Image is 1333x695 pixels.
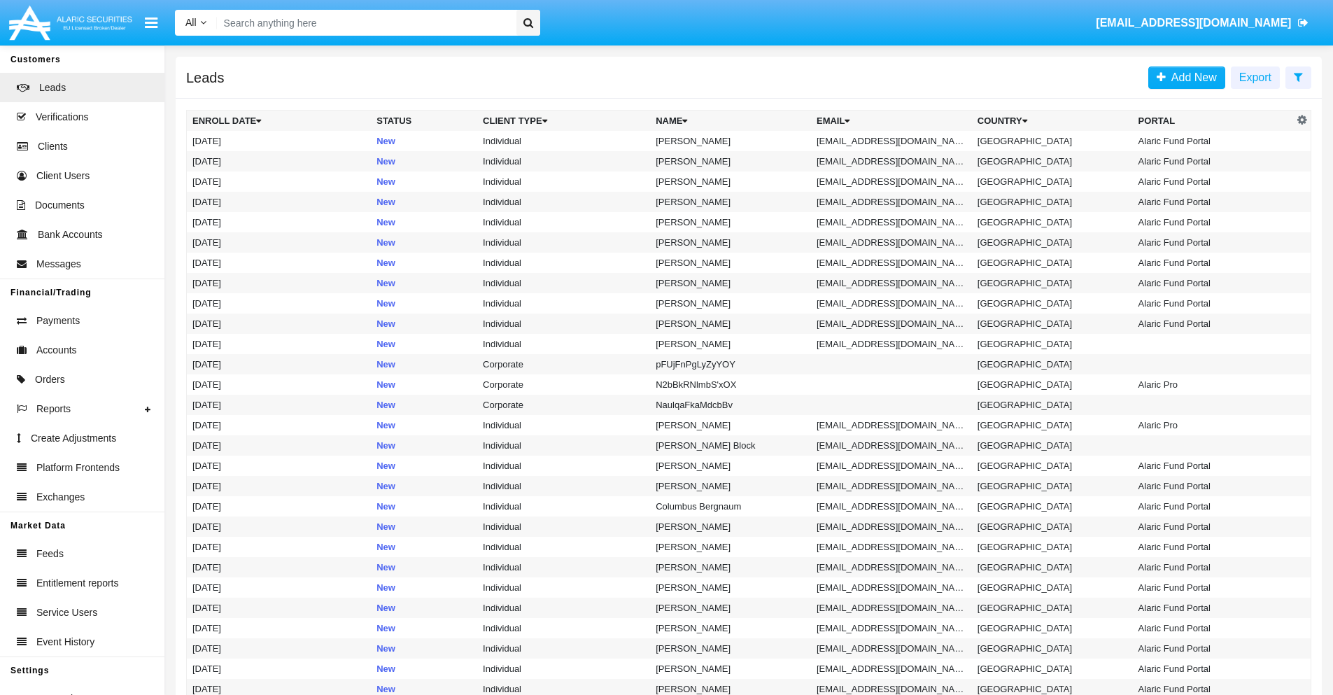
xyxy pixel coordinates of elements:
td: New [371,314,477,334]
td: [DATE] [187,395,372,415]
td: [GEOGRAPHIC_DATA] [972,456,1133,476]
td: [GEOGRAPHIC_DATA] [972,171,1133,192]
td: [EMAIL_ADDRESS][DOMAIN_NAME] [811,334,972,354]
td: [EMAIL_ADDRESS][DOMAIN_NAME] [811,618,972,638]
span: Documents [35,198,85,213]
td: Individual [477,334,650,354]
td: New [371,253,477,273]
td: New [371,577,477,598]
td: [PERSON_NAME] [650,577,811,598]
td: Individual [477,415,650,435]
td: Corporate [477,354,650,374]
td: Individual [477,598,650,618]
td: [EMAIL_ADDRESS][DOMAIN_NAME] [811,476,972,496]
td: New [371,334,477,354]
a: All [175,15,217,30]
td: [DATE] [187,618,372,638]
td: [PERSON_NAME] [650,171,811,192]
td: [EMAIL_ADDRESS][DOMAIN_NAME] [811,212,972,232]
td: [GEOGRAPHIC_DATA] [972,598,1133,618]
td: [EMAIL_ADDRESS][DOMAIN_NAME] [811,598,972,618]
td: [GEOGRAPHIC_DATA] [972,496,1133,517]
td: Individual [477,577,650,598]
td: [GEOGRAPHIC_DATA] [972,415,1133,435]
td: [EMAIL_ADDRESS][DOMAIN_NAME] [811,456,972,476]
td: [DATE] [187,171,372,192]
td: Alaric Fund Portal [1133,659,1294,679]
td: Alaric Fund Portal [1133,253,1294,273]
span: Create Adjustments [31,431,116,446]
td: [EMAIL_ADDRESS][DOMAIN_NAME] [811,537,972,557]
td: New [371,374,477,395]
td: [GEOGRAPHIC_DATA] [972,354,1133,374]
td: Alaric Pro [1133,374,1294,395]
th: Status [371,111,477,132]
span: Feeds [36,547,64,561]
td: [GEOGRAPHIC_DATA] [972,659,1133,679]
td: New [371,273,477,293]
td: [EMAIL_ADDRESS][DOMAIN_NAME] [811,435,972,456]
td: Alaric Fund Portal [1133,151,1294,171]
td: Alaric Fund Portal [1133,171,1294,192]
td: [DATE] [187,598,372,618]
span: Event History [36,635,94,650]
td: Alaric Fund Portal [1133,273,1294,293]
span: Accounts [36,343,77,358]
td: [GEOGRAPHIC_DATA] [972,476,1133,496]
td: [EMAIL_ADDRESS][DOMAIN_NAME] [811,253,972,273]
span: Service Users [36,605,97,620]
td: [DATE] [187,374,372,395]
td: [DATE] [187,517,372,537]
span: Add New [1166,71,1217,83]
td: [EMAIL_ADDRESS][DOMAIN_NAME] [811,577,972,598]
td: Individual [477,192,650,212]
td: Individual [477,618,650,638]
td: [DATE] [187,537,372,557]
th: Country [972,111,1133,132]
td: Individual [477,517,650,537]
td: New [371,496,477,517]
td: [PERSON_NAME] [650,151,811,171]
span: Client Users [36,169,90,183]
th: Portal [1133,111,1294,132]
td: New [371,151,477,171]
td: [EMAIL_ADDRESS][DOMAIN_NAME] [811,415,972,435]
td: [PERSON_NAME] [650,659,811,679]
td: Individual [477,537,650,557]
td: [DATE] [187,557,372,577]
td: Individual [477,273,650,293]
td: [EMAIL_ADDRESS][DOMAIN_NAME] [811,517,972,537]
td: Individual [477,557,650,577]
td: New [371,415,477,435]
td: [DATE] [187,314,372,334]
a: Add New [1148,66,1225,89]
td: New [371,557,477,577]
span: [EMAIL_ADDRESS][DOMAIN_NAME] [1096,17,1291,29]
td: [PERSON_NAME] [650,557,811,577]
span: Reports [36,402,71,416]
td: [DATE] [187,212,372,232]
td: [GEOGRAPHIC_DATA] [972,537,1133,557]
td: New [371,192,477,212]
td: Individual [477,659,650,679]
span: Clients [38,139,68,154]
td: [DATE] [187,273,372,293]
td: New [371,395,477,415]
td: [EMAIL_ADDRESS][DOMAIN_NAME] [811,659,972,679]
td: [PERSON_NAME] [650,456,811,476]
td: [GEOGRAPHIC_DATA] [972,638,1133,659]
td: Individual [477,456,650,476]
td: [EMAIL_ADDRESS][DOMAIN_NAME] [811,171,972,192]
td: [DATE] [187,496,372,517]
span: Exchanges [36,490,85,505]
td: Individual [477,293,650,314]
td: [GEOGRAPHIC_DATA] [972,151,1133,171]
td: [PERSON_NAME] [650,537,811,557]
td: [GEOGRAPHIC_DATA] [972,334,1133,354]
td: [GEOGRAPHIC_DATA] [972,435,1133,456]
td: New [371,638,477,659]
td: N2bBkRNlmbS'xOX [650,374,811,395]
td: Individual [477,314,650,334]
td: pFUjFnPgLyZyYOY [650,354,811,374]
td: Alaric Fund Portal [1133,293,1294,314]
